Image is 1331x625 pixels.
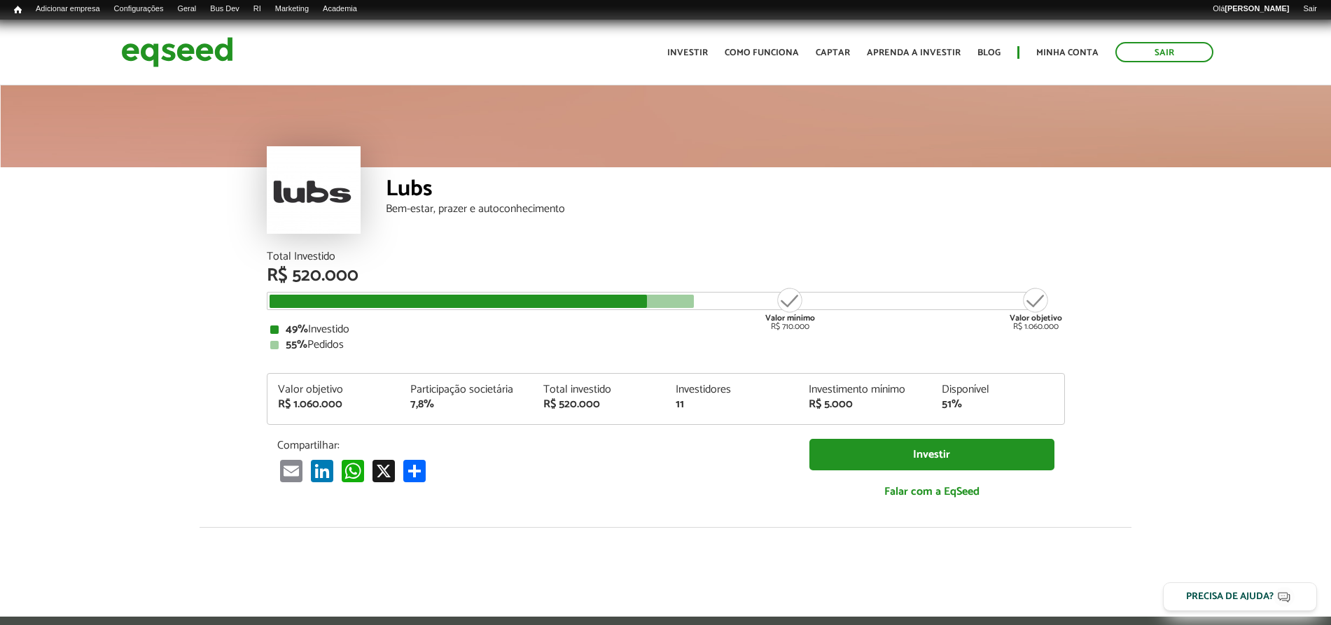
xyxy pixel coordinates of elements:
[29,3,107,15] a: Adicionar empresa
[267,251,1065,262] div: Total Investido
[667,48,708,57] a: Investir
[203,3,246,15] a: Bus Dev
[676,399,788,410] div: 11
[278,399,390,410] div: R$ 1.060.000
[308,459,336,482] a: LinkedIn
[809,439,1054,470] a: Investir
[268,3,316,15] a: Marketing
[543,384,655,395] div: Total investido
[7,3,29,17] a: Início
[386,204,1065,215] div: Bem-estar, prazer e autoconhecimento
[1206,3,1296,15] a: Olá[PERSON_NAME]
[809,384,921,395] div: Investimento mínimo
[410,384,522,395] div: Participação societária
[809,399,921,410] div: R$ 5.000
[977,48,1001,57] a: Blog
[14,5,22,15] span: Início
[1225,4,1289,13] strong: [PERSON_NAME]
[400,459,428,482] a: Share
[765,311,815,325] strong: Valor mínimo
[278,384,390,395] div: Valor objetivo
[339,459,367,482] a: WhatsApp
[386,178,1065,204] div: Lubs
[867,48,961,57] a: Aprenda a investir
[942,384,1054,395] div: Disponível
[316,3,364,15] a: Academia
[725,48,799,57] a: Como funciona
[107,3,171,15] a: Configurações
[277,439,788,452] p: Compartilhar:
[1036,48,1099,57] a: Minha conta
[764,286,816,331] div: R$ 710.000
[267,267,1065,285] div: R$ 520.000
[1010,311,1062,325] strong: Valor objetivo
[270,324,1061,335] div: Investido
[286,320,308,339] strong: 49%
[676,384,788,395] div: Investidores
[121,34,233,71] img: EqSeed
[1296,3,1324,15] a: Sair
[370,459,398,482] a: X
[942,399,1054,410] div: 51%
[277,459,305,482] a: Email
[286,335,307,354] strong: 55%
[809,477,1054,506] a: Falar com a EqSeed
[170,3,203,15] a: Geral
[816,48,850,57] a: Captar
[246,3,268,15] a: RI
[270,339,1061,351] div: Pedidos
[1115,42,1213,62] a: Sair
[1010,286,1062,331] div: R$ 1.060.000
[410,399,522,410] div: 7,8%
[543,399,655,410] div: R$ 520.000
